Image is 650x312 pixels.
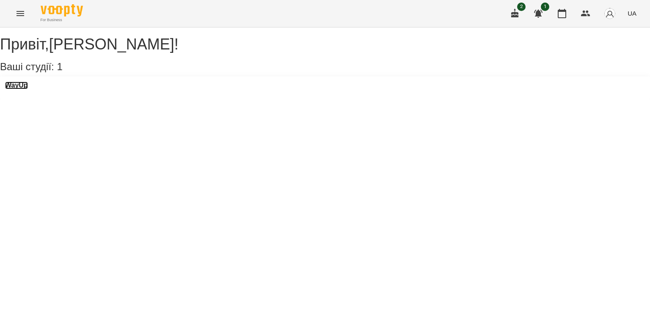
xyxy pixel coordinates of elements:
img: Voopty Logo [41,4,83,16]
span: 2 [517,3,526,11]
span: UA [628,9,636,18]
span: 1 [541,3,549,11]
button: Menu [10,3,30,24]
span: For Business [41,17,83,23]
button: UA [624,5,640,21]
img: avatar_s.png [604,8,616,19]
a: WayUp [5,82,28,89]
span: 1 [57,61,62,72]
